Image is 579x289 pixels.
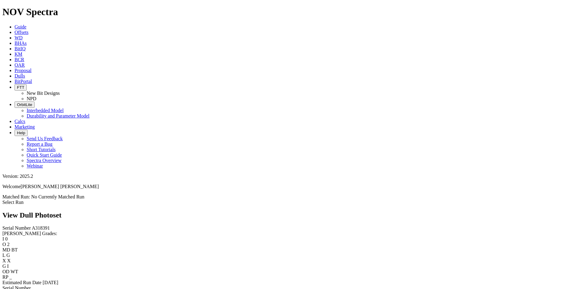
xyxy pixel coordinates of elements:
[15,101,35,108] button: OrbitLite
[2,264,6,269] label: G
[2,200,24,205] a: Select Run
[15,84,27,91] button: FTT
[12,247,18,252] span: BT
[15,46,25,51] a: BitIQ
[15,130,28,136] button: Help
[2,258,6,263] label: X
[15,62,25,68] a: OAR
[27,141,52,147] a: Report a Bug
[15,51,22,57] a: KM
[27,147,56,152] a: Short Tutorials
[15,24,26,29] a: Guide
[21,184,99,189] span: [PERSON_NAME] [PERSON_NAME]
[15,124,35,129] a: Marketing
[2,280,41,285] label: Estimated Run Date
[17,102,32,107] span: OrbitLite
[27,96,36,101] a: NPD
[2,236,4,241] label: I
[15,73,25,78] a: Dulls
[9,274,12,280] span: _
[2,6,577,18] h1: NOV Spectra
[17,131,25,135] span: Help
[27,158,61,163] a: Spectra Overview
[7,264,9,269] span: I
[7,242,10,247] span: 2
[27,163,43,168] a: Webinar
[32,225,50,231] span: A318391
[7,258,11,263] span: X
[2,247,10,252] label: MD
[2,194,30,199] span: Matched Run:
[2,231,577,236] div: [PERSON_NAME] Grades:
[2,184,577,189] p: Welcome
[31,194,84,199] span: No Currently Matched Run
[5,236,8,241] span: 0
[2,211,577,219] h2: View Dull Photoset
[43,280,58,285] span: [DATE]
[2,253,5,258] label: L
[2,269,9,274] label: OD
[2,174,577,179] div: Version: 2025.2
[2,225,31,231] label: Serial Number
[11,269,18,274] span: WT
[15,35,23,40] a: WD
[6,253,10,258] span: G
[27,113,90,118] a: Durability and Parameter Model
[2,242,6,247] label: O
[27,152,62,158] a: Quick Start Guide
[15,79,32,84] a: BitPortal
[15,41,27,46] a: BHAs
[15,119,25,124] a: Calcs
[27,91,60,96] a: New Bit Designs
[2,274,8,280] label: RP
[17,85,24,90] span: FTT
[15,57,24,62] a: BCR
[27,136,63,141] a: Send Us Feedback
[15,68,31,73] a: Proposal
[15,30,28,35] a: Offsets
[27,108,64,113] a: Interbedded Model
